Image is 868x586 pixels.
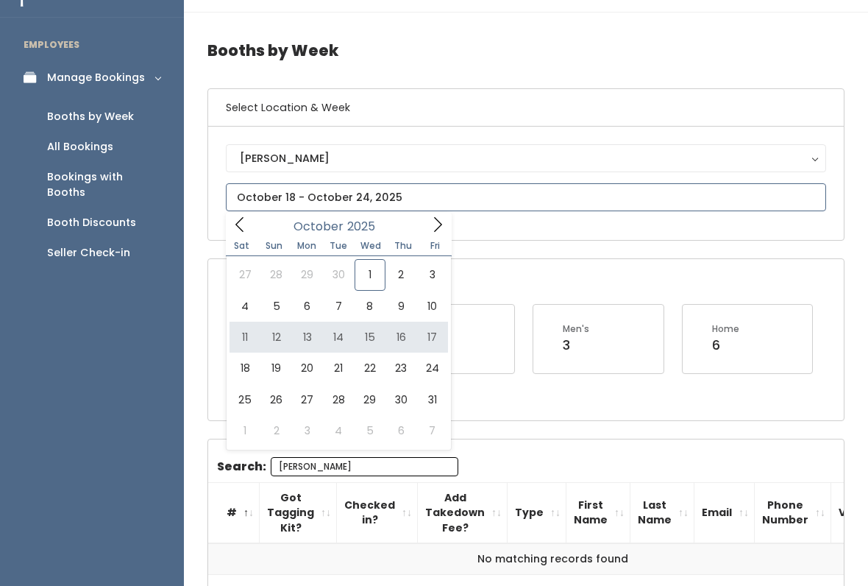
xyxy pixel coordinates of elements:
th: Add Takedown Fee?: activate to sort column ascending [418,482,508,543]
span: Tue [322,241,355,250]
th: Last Name: activate to sort column ascending [630,482,694,543]
span: Mon [291,241,323,250]
div: 3 [563,336,589,355]
span: October 16, 2025 [385,322,416,353]
span: October 19, 2025 [260,353,291,384]
span: October 26, 2025 [260,384,291,415]
div: Booths by Week [47,109,134,124]
span: October 10, 2025 [416,291,447,322]
span: September 30, 2025 [323,259,354,290]
button: [PERSON_NAME] [226,144,826,172]
h4: Booths by Week [207,30,844,71]
div: 6 [712,336,739,355]
th: First Name: activate to sort column ascending [566,482,630,543]
span: October 11, 2025 [230,322,260,353]
span: November 1, 2025 [230,415,260,446]
th: Email: activate to sort column ascending [694,482,755,543]
span: September 28, 2025 [260,259,291,290]
span: October 22, 2025 [355,353,385,384]
span: November 2, 2025 [260,415,291,446]
span: October 4, 2025 [230,291,260,322]
input: Year [344,217,388,236]
span: October 18, 2025 [230,353,260,384]
label: Search: [217,457,458,476]
span: October 27, 2025 [292,384,323,415]
span: October 30, 2025 [385,384,416,415]
span: October 31, 2025 [416,384,447,415]
span: October 2, 2025 [385,259,416,290]
span: Sat [226,241,258,250]
span: October 3, 2025 [416,259,447,290]
div: Bookings with Booths [47,169,160,200]
span: November 5, 2025 [355,415,385,446]
div: Booth Discounts [47,215,136,230]
span: October 17, 2025 [416,322,447,353]
span: September 29, 2025 [292,259,323,290]
span: October 14, 2025 [323,322,354,353]
span: October 1, 2025 [355,259,385,290]
div: Manage Bookings [47,70,145,85]
th: Phone Number: activate to sort column ascending [755,482,831,543]
span: October 21, 2025 [323,353,354,384]
div: Men's [563,322,589,336]
span: October 28, 2025 [323,384,354,415]
span: October 20, 2025 [292,353,323,384]
span: October 23, 2025 [385,353,416,384]
span: October 6, 2025 [292,291,323,322]
span: October 9, 2025 [385,291,416,322]
span: October [294,221,344,233]
span: October 24, 2025 [416,353,447,384]
span: September 27, 2025 [230,259,260,290]
span: Fri [419,241,452,250]
span: October 15, 2025 [355,322,385,353]
div: All Bookings [47,139,113,155]
span: November 7, 2025 [416,415,447,446]
div: Home [712,322,739,336]
input: Search: [271,457,458,476]
div: Seller Check-in [47,245,130,261]
span: October 12, 2025 [260,322,291,353]
th: Checked in?: activate to sort column ascending [337,482,418,543]
span: October 25, 2025 [230,384,260,415]
span: November 4, 2025 [323,415,354,446]
th: Type: activate to sort column ascending [508,482,566,543]
span: Sun [258,241,291,250]
input: October 18 - October 24, 2025 [226,183,826,211]
span: November 3, 2025 [292,415,323,446]
span: October 29, 2025 [355,384,385,415]
th: Got Tagging Kit?: activate to sort column ascending [260,482,337,543]
span: October 7, 2025 [323,291,354,322]
th: #: activate to sort column descending [208,482,260,543]
span: October 8, 2025 [355,291,385,322]
span: October 5, 2025 [260,291,291,322]
h6: Select Location & Week [208,89,844,127]
span: October 13, 2025 [292,322,323,353]
span: Thu [387,241,419,250]
span: November 6, 2025 [385,415,416,446]
div: [PERSON_NAME] [240,150,812,166]
span: Wed [355,241,387,250]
